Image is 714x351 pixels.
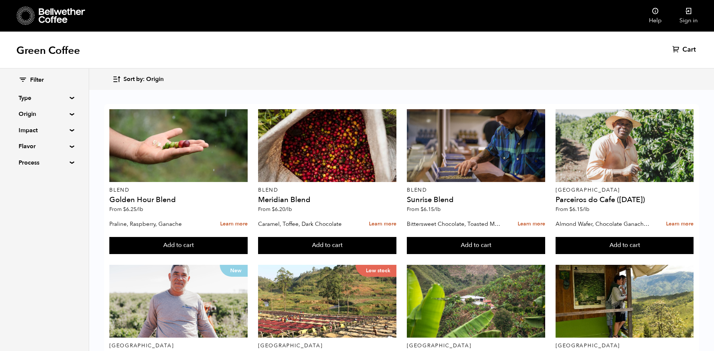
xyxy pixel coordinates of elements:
[19,158,70,167] summary: Process
[109,265,247,338] a: New
[258,196,396,204] h4: Meridian Blend
[258,206,292,213] span: From
[220,216,248,232] a: Learn more
[19,126,70,135] summary: Impact
[19,142,70,151] summary: Flavor
[123,75,164,84] span: Sort by: Origin
[569,206,589,213] bdi: 6.15
[19,94,70,103] summary: Type
[258,237,396,254] button: Add to cart
[518,216,545,232] a: Learn more
[109,188,247,193] p: Blend
[407,188,545,193] p: Blend
[258,188,396,193] p: Blend
[109,206,143,213] span: From
[583,206,589,213] span: /lb
[421,206,441,213] bdi: 6.15
[407,237,545,254] button: Add to cart
[556,206,589,213] span: From
[109,218,203,230] p: Praline, Raspberry, Ganache
[109,237,247,254] button: Add to cart
[285,206,292,213] span: /lb
[666,216,694,232] a: Learn more
[407,343,545,348] p: [GEOGRAPHIC_DATA]
[258,218,352,230] p: Caramel, Toffee, Dark Chocolate
[112,71,164,88] button: Sort by: Origin
[556,196,694,204] h4: Parceiros do Cafe ([DATE])
[136,206,143,213] span: /lb
[109,343,247,348] p: [GEOGRAPHIC_DATA]
[421,206,424,213] span: $
[556,218,649,230] p: Almond Wafer, Chocolate Ganache, Bing Cherry
[556,237,694,254] button: Add to cart
[19,110,70,118] summary: Origin
[434,206,441,213] span: /lb
[258,265,396,338] a: Low stock
[369,216,396,232] a: Learn more
[682,45,696,54] span: Cart
[272,206,292,213] bdi: 6.20
[123,206,126,213] span: $
[258,343,396,348] p: [GEOGRAPHIC_DATA]
[272,206,275,213] span: $
[16,44,80,57] h1: Green Coffee
[407,196,545,204] h4: Sunrise Blend
[407,206,441,213] span: From
[672,45,698,54] a: Cart
[556,343,694,348] p: [GEOGRAPHIC_DATA]
[569,206,572,213] span: $
[556,188,694,193] p: [GEOGRAPHIC_DATA]
[356,265,396,277] p: Low stock
[407,218,501,230] p: Bittersweet Chocolate, Toasted Marshmallow, Candied Orange, Praline
[30,76,44,84] span: Filter
[123,206,143,213] bdi: 6.25
[220,265,248,277] p: New
[109,196,247,204] h4: Golden Hour Blend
